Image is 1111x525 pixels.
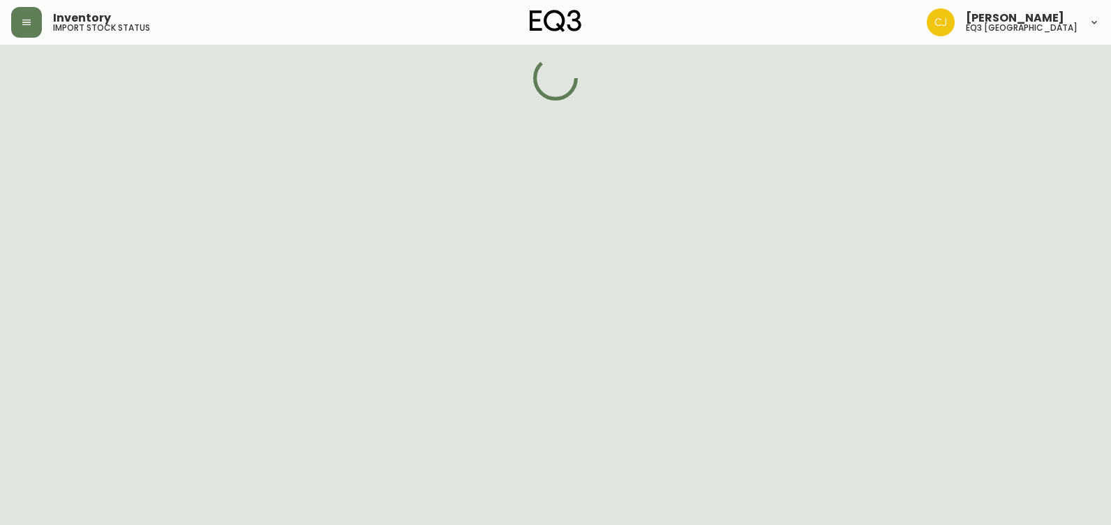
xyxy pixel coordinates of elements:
img: 7836c8950ad67d536e8437018b5c2533 [927,8,955,36]
h5: eq3 [GEOGRAPHIC_DATA] [966,24,1078,32]
span: [PERSON_NAME] [966,13,1064,24]
img: logo [530,10,581,32]
span: Inventory [53,13,111,24]
h5: import stock status [53,24,150,32]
